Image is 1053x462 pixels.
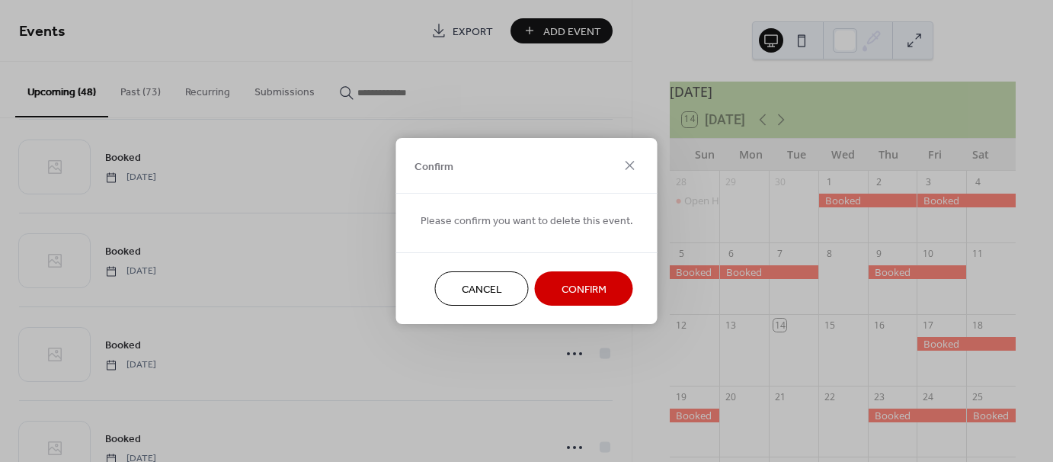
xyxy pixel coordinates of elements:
[414,159,453,175] span: Confirm
[435,271,529,306] button: Cancel
[562,282,607,298] span: Confirm
[462,282,502,298] span: Cancel
[421,213,633,229] span: Please confirm you want to delete this event.
[535,271,633,306] button: Confirm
